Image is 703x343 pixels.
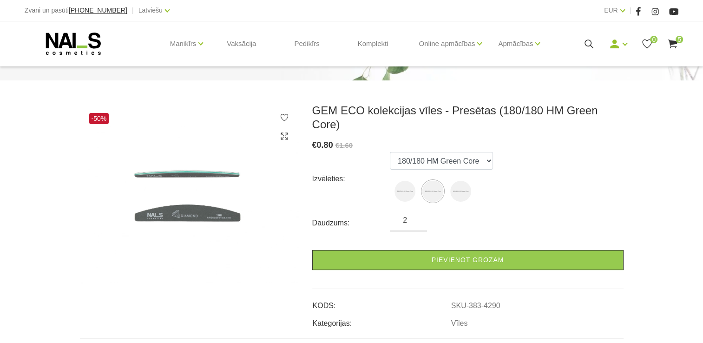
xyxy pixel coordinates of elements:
[667,38,678,50] a: 5
[312,250,624,270] a: Pievienot grozam
[641,38,653,50] a: 0
[451,302,500,310] a: SKU-383-4290
[451,319,468,328] a: Vīles
[312,294,451,311] td: KODS:
[335,141,353,149] s: €1.60
[498,25,533,62] a: Apmācības
[170,25,197,62] a: Manikīrs
[317,140,333,150] span: 0.80
[604,5,618,16] a: EUR
[394,181,415,202] label: Nav atlikumā
[138,5,163,16] a: Latviešu
[312,140,317,150] span: €
[312,171,390,186] div: Izvēlēties:
[69,7,127,14] a: [PHONE_NUMBER]
[312,311,451,329] td: Kategorijas:
[676,36,683,43] span: 5
[630,5,631,16] span: |
[312,216,390,231] div: Daudzums:
[419,25,475,62] a: Online apmācības
[80,104,298,283] img: GEM ECO kolekcijas vīles - Presētas
[219,21,263,66] a: Vaksācija
[89,113,109,124] span: -50%
[650,36,657,43] span: 0
[287,21,327,66] a: Pedikīrs
[450,181,471,202] img: GEM ECO kolekcijas vīles - Presētas (100/100 HM Green Core)
[132,5,134,16] span: |
[312,104,624,132] h3: GEM ECO kolekcijas vīles - Presētas (180/180 HM Green Core)
[394,181,415,202] img: GEM ECO kolekcijas vīles - Presētas (240/240 HM Green Core)
[350,21,396,66] a: Komplekti
[422,181,443,202] img: GEM ECO kolekcijas vīles - Presētas (180/180 HM Green Core)
[25,5,127,16] div: Zvani un pasūti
